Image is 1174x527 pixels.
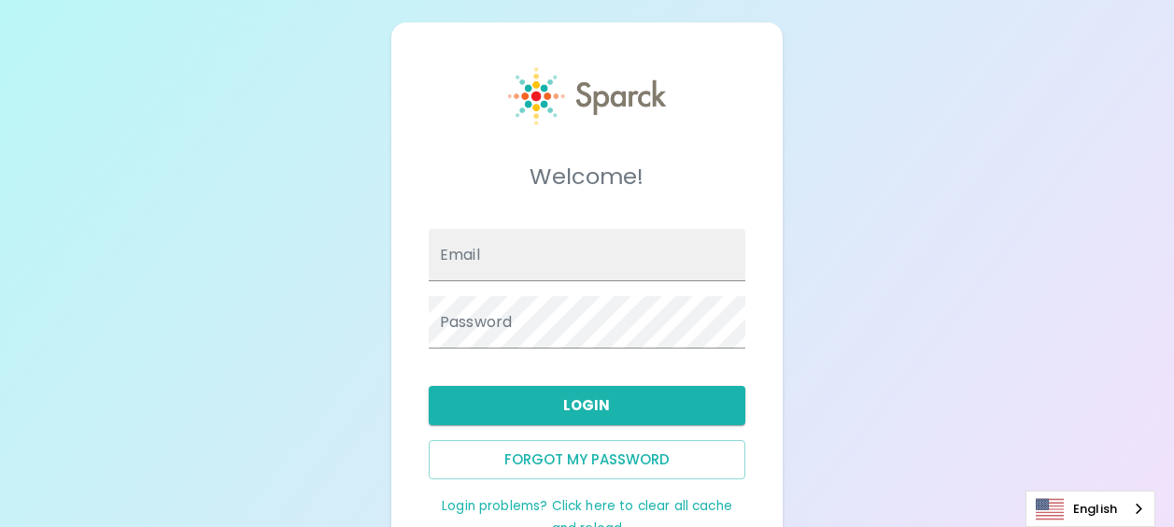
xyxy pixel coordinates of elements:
button: Login [429,386,745,425]
a: English [1026,491,1154,526]
img: Sparck logo [508,67,666,125]
aside: Language selected: English [1025,491,1155,527]
div: Language [1025,491,1155,527]
h5: Welcome! [429,162,745,192]
button: Forgot my password [429,440,745,479]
